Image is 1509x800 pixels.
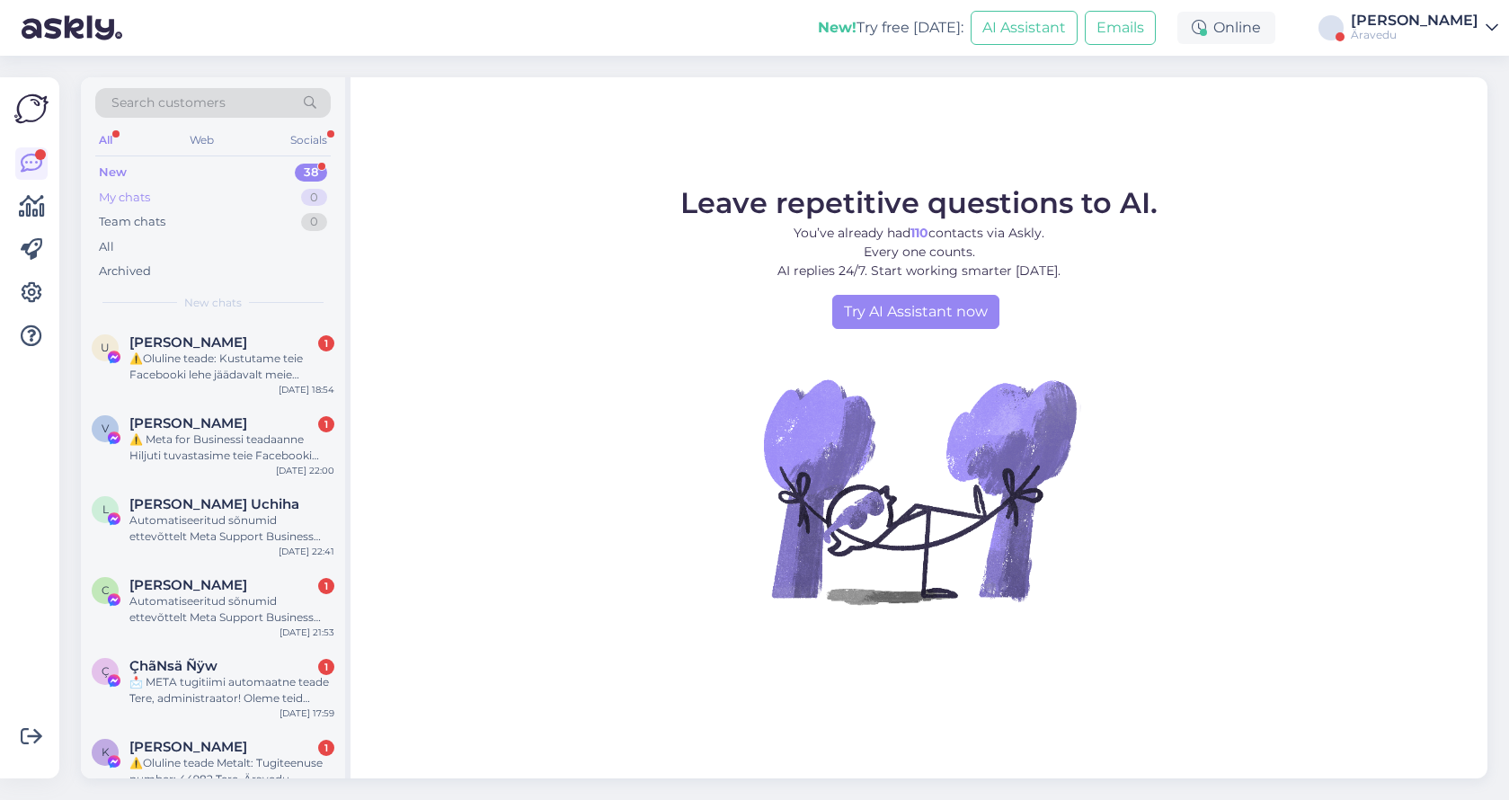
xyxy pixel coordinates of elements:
[99,238,114,256] div: All
[280,707,334,720] div: [DATE] 17:59
[287,129,331,152] div: Socials
[318,578,334,594] div: 1
[680,224,1158,280] p: You’ve already had contacts via Askly. Every one counts. AI replies 24/7. Start working smarter [...
[102,664,110,678] span: Ç
[280,626,334,639] div: [DATE] 21:53
[129,512,334,545] div: Automatiseeritud sõnumid ettevõttelt Meta Support Business [PERSON_NAME] saanud mitu teadet, et t...
[971,11,1078,45] button: AI Assistant
[129,496,299,512] span: Lucas Bkd Uchiha
[14,92,49,126] img: Askly Logo
[1177,12,1275,44] div: Online
[276,464,334,477] div: [DATE] 22:00
[1351,13,1478,28] div: [PERSON_NAME]
[129,351,334,383] div: ⚠️Oluline teade: Kustutame teie Facebooki lehe jäädavalt meie kaubamärgi rikkumise tõttu. See ots...
[129,755,334,787] div: ⚠️Oluline teade Metalt: Tugiteenuse number: 44982 Tere, Äravedu Jäätmejaama, Kahjuks peame teile ...
[111,93,226,112] span: Search customers
[318,416,334,432] div: 1
[818,19,857,36] b: New!
[186,129,217,152] div: Web
[101,341,110,354] span: U
[318,740,334,756] div: 1
[910,225,928,241] b: 110
[1351,13,1498,42] a: [PERSON_NAME]Äravedu
[680,185,1158,220] span: Leave repetitive questions to AI.
[318,335,334,351] div: 1
[818,17,963,39] div: Try free [DATE]:
[129,658,217,674] span: ÇhãNsä Ñÿw
[102,583,110,597] span: C
[99,164,127,182] div: New
[99,262,151,280] div: Archived
[129,431,334,464] div: ⚠️ Meta for Businessi teadaanne Hiljuti tuvastasime teie Facebooki kontol ebatavalisi tegevusi. [...
[129,739,247,755] span: Kinsley Harris
[1351,28,1478,42] div: Äravedu
[129,577,247,593] span: Catherine Medina
[102,422,109,435] span: V
[129,334,247,351] span: Ursula Spieler-Koch
[301,213,327,231] div: 0
[102,745,110,759] span: K
[758,329,1081,653] img: No Chat active
[832,295,999,329] a: Try AI Assistant now
[95,129,116,152] div: All
[129,593,334,626] div: Automatiseeritud sõnumid ettevõttelt Meta Support Business [PERSON_NAME] saanud mitu teadet, et t...
[129,674,334,707] div: 📩 META tugitiimi automaatne teade Tere, administraator! Oleme teid korduvalt teavitanud [DATE]. a...
[102,502,109,516] span: L
[279,545,334,558] div: [DATE] 22:41
[318,659,334,675] div: 1
[301,189,327,207] div: 0
[129,415,247,431] span: Victor Effa
[1085,11,1156,45] button: Emails
[99,189,150,207] div: My chats
[295,164,327,182] div: 38
[99,213,165,231] div: Team chats
[184,295,242,311] span: New chats
[279,383,334,396] div: [DATE] 18:54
